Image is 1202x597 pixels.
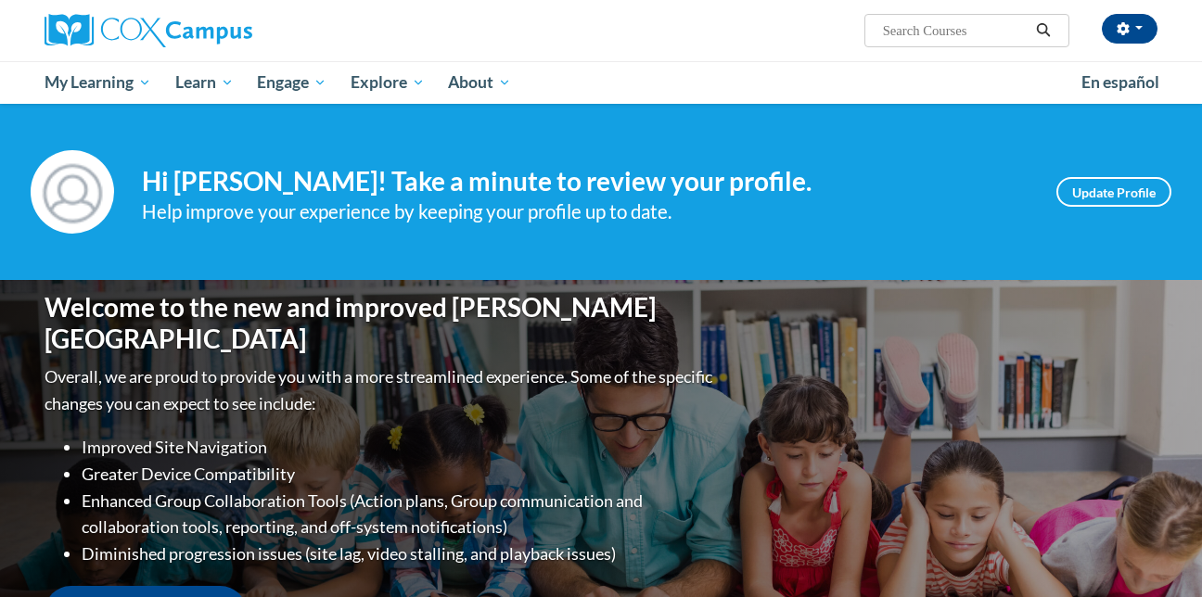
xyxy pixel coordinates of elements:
a: Explore [339,61,437,104]
p: Overall, we are proud to provide you with a more streamlined experience. Some of the specific cha... [45,363,717,417]
button: Search [1029,19,1057,42]
a: Learn [163,61,246,104]
a: En español [1069,63,1171,102]
a: Cox Campus [45,14,397,47]
span: My Learning [45,71,151,94]
li: Greater Device Compatibility [82,461,717,488]
li: Enhanced Group Collaboration Tools (Action plans, Group communication and collaboration tools, re... [82,488,717,541]
iframe: Button to launch messaging window [1128,523,1187,582]
span: Engage [257,71,326,94]
span: Explore [351,71,425,94]
div: Main menu [17,61,1185,104]
a: Update Profile [1056,177,1171,207]
div: Help improve your experience by keeping your profile up to date. [142,197,1029,227]
span: Learn [175,71,234,94]
a: My Learning [32,61,163,104]
span: En español [1081,72,1159,92]
button: Account Settings [1102,14,1157,44]
a: About [437,61,524,104]
a: Engage [245,61,339,104]
img: Profile Image [31,150,114,234]
h4: Hi [PERSON_NAME]! Take a minute to review your profile. [142,166,1029,197]
img: Cox Campus [45,14,252,47]
li: Diminished progression issues (site lag, video stalling, and playback issues) [82,540,717,567]
li: Improved Site Navigation [82,434,717,461]
span: About [448,71,511,94]
h1: Welcome to the new and improved [PERSON_NAME][GEOGRAPHIC_DATA] [45,292,717,354]
input: Search Courses [881,19,1029,42]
